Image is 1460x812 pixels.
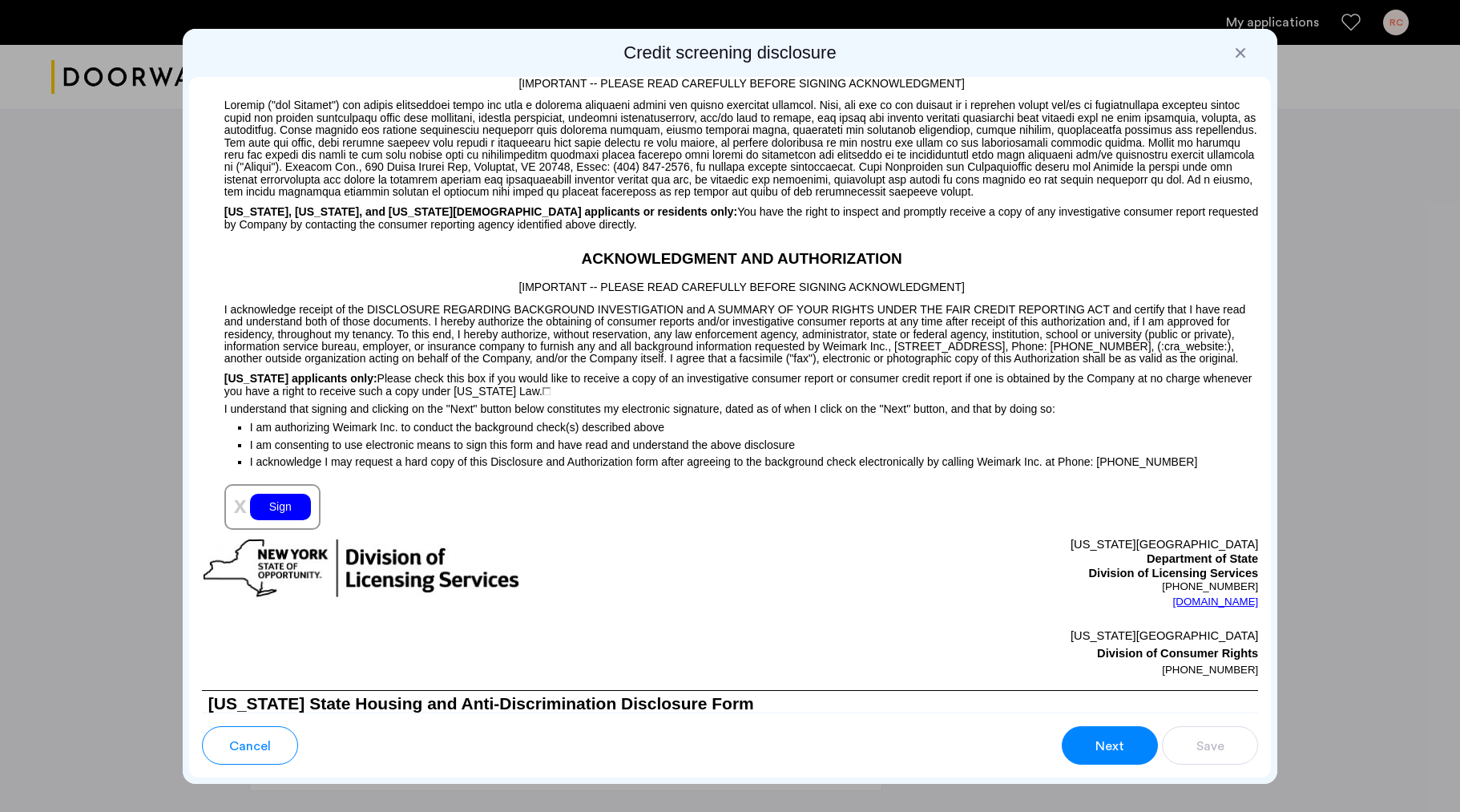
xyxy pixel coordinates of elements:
p: I am authorizing Weimark Inc. to conduct the background check(s) described above [250,416,1259,436]
p: [IMPORTANT -- PLEASE READ CAREFULLY BEFORE SIGNING ACKNOWLEDGMENT] [202,67,1259,92]
p: I acknowledge I may request a hard copy of this Disclosure and Authorization form after agreeing ... [250,455,1259,469]
span: Save [1196,737,1224,756]
p: [PHONE_NUMBER] [730,662,1258,678]
p: I am consenting to use electronic means to sign this form and have read and understand the above ... [250,436,1259,454]
span: [US_STATE] applicants only: [224,372,377,385]
button: button [1062,726,1158,765]
p: [PHONE_NUMBER] [730,580,1258,593]
a: [DOMAIN_NAME] [1173,594,1259,610]
div: Sign [250,494,311,520]
p: Division of Licensing Services [730,567,1258,581]
button: button [1162,726,1258,765]
img: new-york-logo.png [202,538,521,600]
p: I acknowledge receipt of the DISCLOSURE REGARDING BACKGROUND INVESTIGATION and A SUMMARY OF YOUR ... [202,296,1259,365]
h2: ACKNOWLEDGMENT AND AUTHORIZATION [202,248,1259,271]
p: [US_STATE][GEOGRAPHIC_DATA] [730,627,1258,644]
img: 4LAxfPwtD6BVinC2vKR9tPz10Xbrctccj4YAocJUAAAAASUVORK5CYIIA [542,387,551,395]
p: I understand that signing and clicking on the "Next" button below constitutes my electronic signa... [202,398,1259,416]
span: Cancel [229,737,271,756]
p: Please check this box if you would like to receive a copy of an investigative consumer report or ... [202,366,1259,398]
button: button [202,726,298,765]
p: You have the right to inspect and promptly receive a copy of any investigative consumer report re... [202,199,1259,232]
p: [IMPORTANT -- PLEASE READ CAREFULLY BEFORE SIGNING ACKNOWLEDGMENT] [202,271,1259,297]
p: Department of State [730,552,1258,567]
h2: Credit screening disclosure [189,42,1272,64]
p: [US_STATE][GEOGRAPHIC_DATA] [730,538,1258,552]
span: x [234,492,247,518]
span: [US_STATE], [US_STATE], and [US_STATE][DEMOGRAPHIC_DATA] applicants or residents only: [224,205,737,218]
h1: [US_STATE] State Housing and Anti-Discrimination Disclosure Form [202,691,1259,718]
span: Next [1095,737,1124,756]
p: Division of Consumer Rights [730,644,1258,662]
p: Loremip ("dol Sitamet") con adipis elitseddoei tempo inc utla e dolorema aliquaeni admini ven qui... [202,92,1259,199]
